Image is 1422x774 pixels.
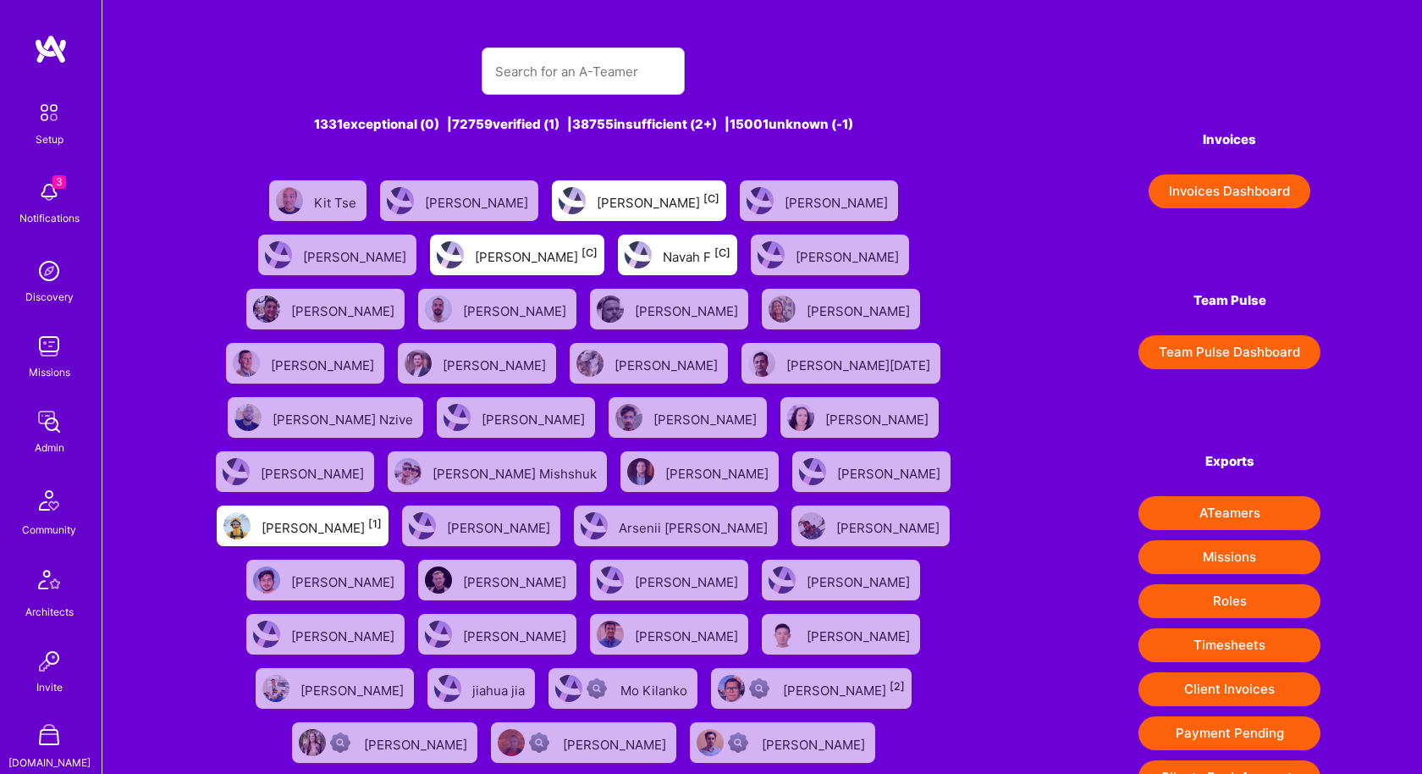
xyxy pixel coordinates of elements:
[744,228,916,282] a: User Avatar[PERSON_NAME]
[583,282,755,336] a: User Avatar[PERSON_NAME]
[463,298,570,320] div: [PERSON_NAME]
[430,390,602,445] a: User Avatar[PERSON_NAME]
[262,515,382,537] div: [PERSON_NAME]
[223,512,251,539] img: User Avatar
[29,562,69,603] img: Architects
[704,661,918,716] a: User AvatarNot Scrubbed[PERSON_NAME][2]
[663,244,730,266] div: Navah F
[733,174,905,228] a: User Avatar[PERSON_NAME]
[635,623,741,645] div: [PERSON_NAME]
[368,517,382,530] sup: [1]
[785,190,891,212] div: [PERSON_NAME]
[1138,335,1320,369] a: Team Pulse Dashboard
[249,661,421,716] a: User Avatar[PERSON_NAME]
[783,677,905,699] div: [PERSON_NAME]
[529,733,549,753] img: Not Scrubbed
[555,675,582,702] img: User Avatar
[1149,174,1310,208] button: Invoices Dashboard
[271,352,378,374] div: [PERSON_NAME]
[262,174,373,228] a: User AvatarKit Tse
[837,461,944,483] div: [PERSON_NAME]
[545,174,733,228] a: User Avatar[PERSON_NAME][C]
[798,512,825,539] img: User Avatar
[836,515,943,537] div: [PERSON_NAME]
[495,50,671,93] input: Search for an A-Teamer
[437,241,464,268] img: User Avatar
[32,405,66,439] img: admin teamwork
[221,390,430,445] a: User Avatar[PERSON_NAME] Nzive
[683,716,882,770] a: User AvatarNot Scrubbed[PERSON_NAME]
[209,445,381,499] a: User Avatar[PERSON_NAME]
[405,350,432,377] img: User Avatar
[423,228,611,282] a: User Avatar[PERSON_NAME][C]
[597,190,719,212] div: [PERSON_NAME]
[583,607,755,661] a: User Avatar[PERSON_NAME]
[625,241,652,268] img: User Avatar
[25,603,74,621] div: Architects
[204,115,963,133] div: 1331 exceptional (0) | 72759 verified (1) | 38755 insufficient (2+) | 15001 unknown (-1)
[581,512,608,539] img: User Avatar
[703,192,719,205] sup: [C]
[635,298,741,320] div: [PERSON_NAME]
[786,352,934,374] div: [PERSON_NAME][DATE]
[421,661,542,716] a: User Avatarjiahua jia
[291,623,398,645] div: [PERSON_NAME]
[253,296,280,323] img: User Avatar
[29,480,69,521] img: Community
[576,350,604,377] img: User Avatar
[653,406,760,428] div: [PERSON_NAME]
[482,406,588,428] div: [PERSON_NAME]
[409,512,436,539] img: User Avatar
[240,607,411,661] a: User Avatar[PERSON_NAME]
[32,254,66,288] img: discovery
[425,190,532,212] div: [PERSON_NAME]
[611,228,744,282] a: User AvatarNavah F[C]
[796,244,902,266] div: [PERSON_NAME]
[1138,716,1320,750] button: Payment Pending
[620,677,691,699] div: Mo Kilanko
[587,678,607,699] img: Not Scrubbed
[769,621,796,648] img: User Avatar
[291,569,398,591] div: [PERSON_NAME]
[615,352,721,374] div: [PERSON_NAME]
[444,404,471,431] img: User Avatar
[498,729,525,756] img: User Avatar
[395,499,567,553] a: User Avatar[PERSON_NAME]
[484,716,683,770] a: User AvatarNot Scrubbed[PERSON_NAME]
[253,567,280,594] img: User Avatar
[735,336,947,390] a: User Avatar[PERSON_NAME][DATE]
[36,130,63,148] div: Setup
[22,521,76,539] div: Community
[425,621,452,648] img: User Avatar
[718,675,745,702] img: User Avatar
[1138,672,1320,706] button: Client Invoices
[1138,293,1320,308] h4: Team Pulse
[747,187,774,214] img: User Avatar
[276,187,303,214] img: User Avatar
[1138,496,1320,530] button: ATeamers
[542,661,704,716] a: User AvatarNot ScrubbedMo Kilanko
[807,623,913,645] div: [PERSON_NAME]
[1138,132,1320,147] h4: Invoices
[774,390,945,445] a: User Avatar[PERSON_NAME]
[581,246,598,259] sup: [C]
[8,754,91,771] div: [DOMAIN_NAME]
[233,350,260,377] img: User Avatar
[597,296,624,323] img: User Avatar
[463,569,570,591] div: [PERSON_NAME]
[223,458,250,485] img: User Avatar
[665,461,772,483] div: [PERSON_NAME]
[35,439,64,456] div: Admin
[583,553,755,607] a: User Avatar[PERSON_NAME]
[29,363,70,381] div: Missions
[434,675,461,702] img: User Avatar
[787,404,814,431] img: User Avatar
[758,241,785,268] img: User Avatar
[273,406,416,428] div: [PERSON_NAME] Nzive
[425,567,452,594] img: User Avatar
[443,352,549,374] div: [PERSON_NAME]
[265,241,292,268] img: User Avatar
[825,406,932,428] div: [PERSON_NAME]
[219,336,391,390] a: User Avatar[PERSON_NAME]
[563,336,735,390] a: User Avatar[PERSON_NAME]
